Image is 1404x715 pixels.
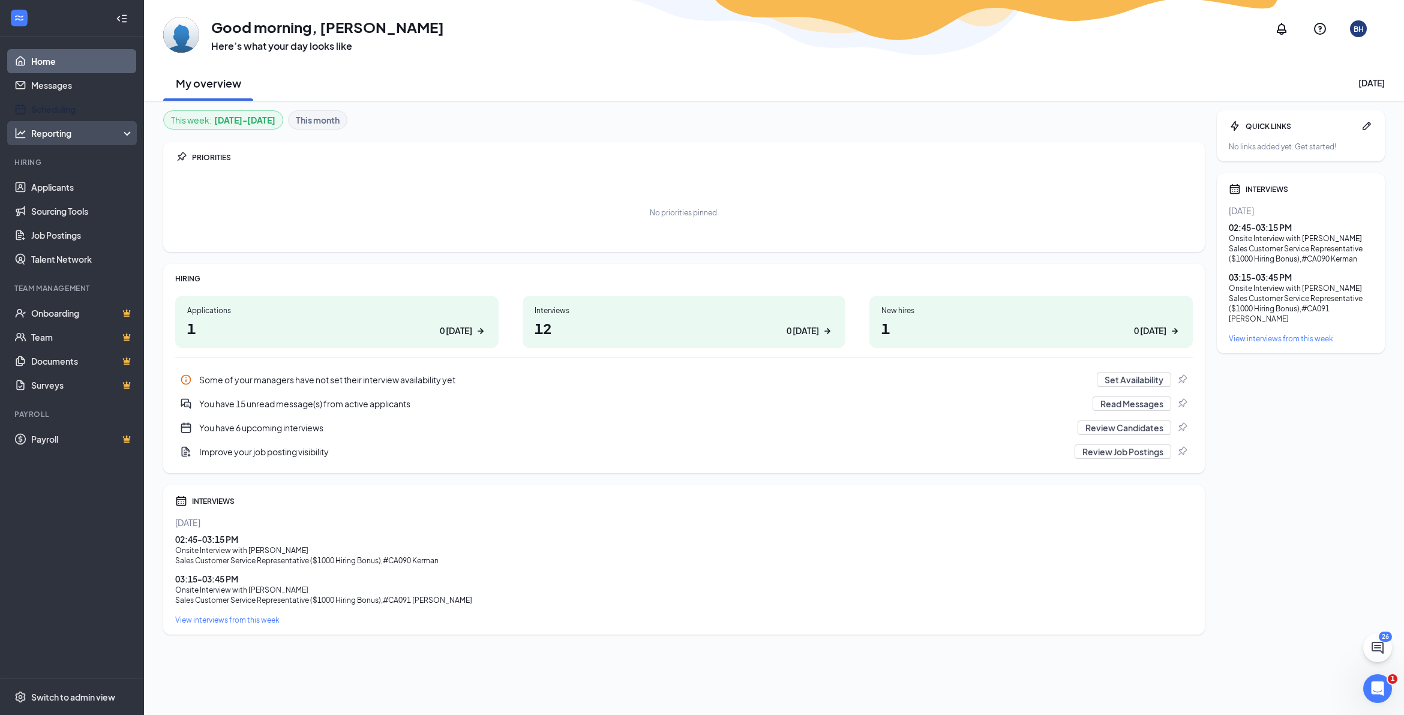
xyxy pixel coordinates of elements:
[180,398,192,410] svg: DoubleChatActive
[31,325,134,349] a: TeamCrown
[1134,325,1166,337] div: 0 [DATE]
[180,446,192,458] svg: DocumentAdd
[31,97,134,121] a: Scheduling
[1229,271,1373,283] div: 03:15 - 03:45 PM
[1246,184,1373,194] div: INTERVIEWS
[192,496,1193,506] div: INTERVIEWS
[1363,674,1392,703] iframe: Intercom live chat
[116,13,128,25] svg: Collapse
[1370,641,1385,655] svg: ChatActive
[1229,233,1373,244] div: Onsite Interview with [PERSON_NAME]
[175,392,1193,416] a: DoubleChatActiveYou have 15 unread message(s) from active applicantsRead MessagesPin
[475,325,487,337] svg: ArrowRight
[31,127,134,139] div: Reporting
[175,545,1193,555] div: Onsite Interview with [PERSON_NAME]
[869,296,1193,348] a: New hires10 [DATE]ArrowRight
[1075,444,1171,459] button: Review Job Postings
[175,555,1193,566] div: Sales Customer Service Representative ($1000 Hiring Bonus) , #CA090 Kerman
[31,175,134,199] a: Applicants
[535,305,834,316] div: Interviews
[1169,325,1181,337] svg: ArrowRight
[650,208,719,218] div: No priorities pinned.
[14,283,131,293] div: Team Management
[175,151,187,163] svg: Pin
[296,113,340,127] b: This month
[199,422,1070,434] div: You have 6 upcoming interviews
[535,318,834,338] h1: 12
[1274,22,1289,36] svg: Notifications
[14,691,26,703] svg: Settings
[175,392,1193,416] div: You have 15 unread message(s) from active applicants
[211,40,444,53] h3: Here’s what your day looks like
[1361,120,1373,132] svg: Pen
[175,516,1193,528] div: [DATE]
[31,691,115,703] div: Switch to admin view
[175,274,1193,284] div: HIRING
[175,296,499,348] a: Applications10 [DATE]ArrowRight
[175,440,1193,464] a: DocumentAddImprove your job posting visibilityReview Job PostingsPin
[214,113,275,127] b: [DATE] - [DATE]
[787,325,819,337] div: 0 [DATE]
[175,595,1193,605] div: Sales Customer Service Representative ($1000 Hiring Bonus) , #CA091 [PERSON_NAME]
[14,157,131,167] div: Hiring
[175,533,1193,545] div: 02:45 - 03:15 PM
[31,73,134,97] a: Messages
[1388,674,1397,684] span: 1
[31,373,134,397] a: SurveysCrown
[1176,374,1188,386] svg: Pin
[175,495,187,507] svg: Calendar
[1093,396,1171,411] button: Read Messages
[171,113,275,127] div: This week :
[881,305,1181,316] div: New hires
[175,615,1193,625] a: View interviews from this week
[199,446,1067,458] div: Improve your job posting visibility
[1176,446,1188,458] svg: Pin
[1078,420,1171,435] button: Review Candidates
[13,12,25,24] svg: WorkstreamLogo
[14,127,26,139] svg: Analysis
[199,398,1085,410] div: You have 15 unread message(s) from active applicants
[31,247,134,271] a: Talent Network
[211,17,444,37] h1: Good morning, [PERSON_NAME]
[180,374,192,386] svg: Info
[1358,77,1385,89] div: [DATE]
[1176,422,1188,434] svg: Pin
[175,416,1193,440] div: You have 6 upcoming interviews
[163,17,199,53] img: Briseida Hernandez-Pacheco
[1176,398,1188,410] svg: Pin
[187,318,487,338] h1: 1
[440,325,472,337] div: 0 [DATE]
[175,440,1193,464] div: Improve your job posting visibility
[1229,205,1373,217] div: [DATE]
[881,318,1181,338] h1: 1
[1229,183,1241,195] svg: Calendar
[31,427,134,451] a: PayrollCrown
[1313,22,1327,36] svg: QuestionInfo
[1246,121,1356,131] div: QUICK LINKS
[14,409,131,419] div: Payroll
[523,296,846,348] a: Interviews120 [DATE]ArrowRight
[1229,244,1373,264] div: Sales Customer Service Representative ($1000 Hiring Bonus) , #CA090 Kerman
[1363,633,1392,662] button: ChatActive
[175,368,1193,392] div: Some of your managers have not set their interview availability yet
[1229,334,1373,344] a: View interviews from this week
[175,368,1193,392] a: InfoSome of your managers have not set their interview availability yetSet AvailabilityPin
[180,422,192,434] svg: CalendarNew
[31,223,134,247] a: Job Postings
[1379,632,1392,642] div: 26
[1354,24,1364,34] div: BH
[31,349,134,373] a: DocumentsCrown
[1097,372,1171,387] button: Set Availability
[199,374,1090,386] div: Some of your managers have not set their interview availability yet
[1229,221,1373,233] div: 02:45 - 03:15 PM
[1229,283,1373,293] div: Onsite Interview with [PERSON_NAME]
[187,305,487,316] div: Applications
[31,199,134,223] a: Sourcing Tools
[1229,142,1373,152] div: No links added yet. Get started!
[175,416,1193,440] a: CalendarNewYou have 6 upcoming interviewsReview CandidatesPin
[176,76,241,91] h2: My overview
[1229,293,1373,324] div: Sales Customer Service Representative ($1000 Hiring Bonus) , #CA091 [PERSON_NAME]
[821,325,833,337] svg: ArrowRight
